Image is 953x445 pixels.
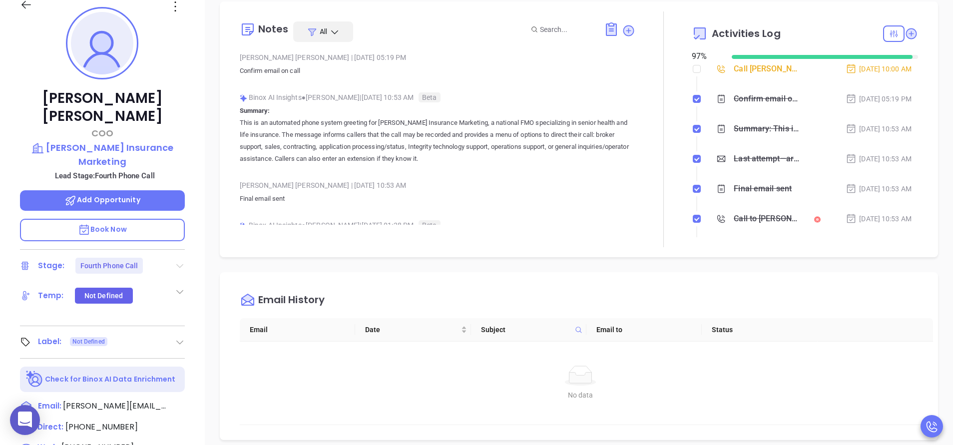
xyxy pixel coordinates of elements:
span: Email: [38,400,61,413]
span: | [351,181,353,189]
span: [PHONE_NUMBER] [65,421,138,433]
p: [PERSON_NAME] [PERSON_NAME] [20,89,185,125]
b: Summary: [240,107,270,114]
p: Check for Binox AI Data Enrichment [45,374,175,385]
img: Ai-Enrich-DaqCidB-.svg [26,371,43,388]
p: COO [20,126,185,140]
div: Final email sent [734,181,792,196]
div: [DATE] 10:53 AM [846,153,912,164]
div: Call to [PERSON_NAME] [734,211,800,226]
div: Stage: [38,258,65,273]
div: Fourth Phone Call [80,258,138,274]
p: Lead Stage: Fourth Phone Call [25,169,185,182]
p: Final email sent [240,193,635,205]
span: ● [302,93,306,101]
th: Status [702,318,817,342]
span: | [351,53,353,61]
span: Date [365,324,459,335]
span: Beta [419,220,440,230]
div: 97 % [692,50,719,62]
span: Book Now [78,224,127,234]
img: profile-user [71,12,133,74]
img: svg%3e [240,222,247,230]
div: [DATE] 10:53 AM [846,123,912,134]
div: [DATE] 10:53 AM [846,213,912,224]
span: Activities Log [712,28,780,38]
div: Call [PERSON_NAME] to follow up [734,61,800,76]
span: Add Opportunity [64,195,140,205]
div: [DATE] 10:00 AM [846,63,912,74]
div: [DATE] 05:19 PM [846,93,912,104]
span: Beta [419,92,440,102]
p: This is an automated phone system greeting for [PERSON_NAME] Insurance Marketing, a national FMO ... [240,117,635,165]
span: ● [302,221,306,229]
div: [DATE] 10:53 AM [846,183,912,194]
a: [PERSON_NAME] Insurance Marketing [20,141,185,168]
div: Binox AI Insights [PERSON_NAME] | [DATE] 01:28 PM [240,218,635,233]
span: Subject [481,324,571,335]
input: Search... [540,24,593,35]
div: Email History [258,295,325,308]
div: Binox AI Insights [PERSON_NAME] | [DATE] 10:53 AM [240,90,635,105]
th: Email [240,318,355,342]
span: Not Defined [72,336,105,347]
span: [PERSON_NAME][EMAIL_ADDRESS][DOMAIN_NAME] [63,400,168,412]
div: Temp: [38,288,64,303]
div: No data [252,390,910,401]
div: [PERSON_NAME] [PERSON_NAME] [DATE] 10:53 AM [240,178,635,193]
div: Last attempt—are you still considering this? [734,151,800,166]
span: All [320,26,327,36]
span: Direct : [37,422,63,432]
div: Label: [38,334,62,349]
p: Confirm email on call [240,65,635,77]
div: Notes [258,24,289,34]
th: Email to [586,318,702,342]
div: [PERSON_NAME] [PERSON_NAME] [DATE] 05:19 PM [240,50,635,65]
img: svg%3e [240,94,247,102]
div: Summary: This is an automated phone system greeting for [PERSON_NAME] Insurance Marketing, a nati... [734,121,800,136]
div: Confirm email on call [734,91,800,106]
div: Not Defined [84,288,123,304]
th: Date [355,318,471,342]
